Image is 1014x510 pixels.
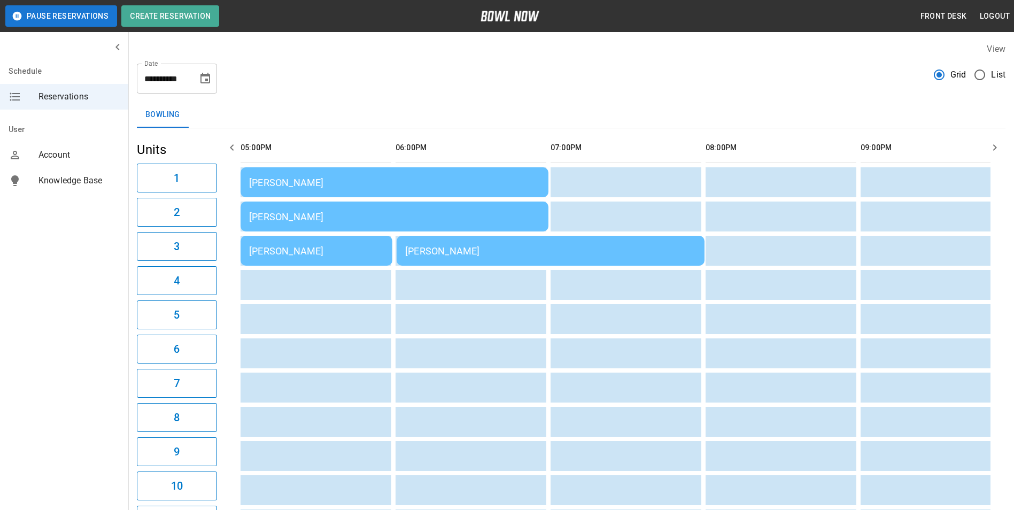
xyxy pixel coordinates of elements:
[137,198,217,227] button: 2
[916,6,971,26] button: Front Desk
[174,306,180,323] h6: 5
[551,133,701,163] th: 07:00PM
[137,266,217,295] button: 4
[137,164,217,192] button: 1
[137,300,217,329] button: 5
[38,174,120,187] span: Knowledge Base
[174,341,180,358] h6: 6
[987,44,1005,54] label: View
[137,403,217,432] button: 8
[396,133,546,163] th: 06:00PM
[249,245,384,257] div: [PERSON_NAME]
[38,90,120,103] span: Reservations
[137,102,1005,128] div: inventory tabs
[137,437,217,466] button: 9
[121,5,219,27] button: Create Reservation
[137,335,217,364] button: 6
[137,369,217,398] button: 7
[137,141,217,158] h5: Units
[249,177,540,188] div: [PERSON_NAME]
[174,204,180,221] h6: 2
[241,133,391,163] th: 05:00PM
[249,211,540,222] div: [PERSON_NAME]
[405,245,696,257] div: [PERSON_NAME]
[991,68,1005,81] span: List
[171,477,183,494] h6: 10
[195,68,216,89] button: Choose date, selected date is Sep 27, 2025
[5,5,117,27] button: Pause Reservations
[38,149,120,161] span: Account
[976,6,1014,26] button: Logout
[174,238,180,255] h6: 3
[481,11,539,21] img: logo
[174,443,180,460] h6: 9
[174,409,180,426] h6: 8
[950,68,966,81] span: Grid
[174,169,180,187] h6: 1
[706,133,856,163] th: 08:00PM
[137,472,217,500] button: 10
[174,272,180,289] h6: 4
[137,102,189,128] button: Bowling
[174,375,180,392] h6: 7
[137,232,217,261] button: 3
